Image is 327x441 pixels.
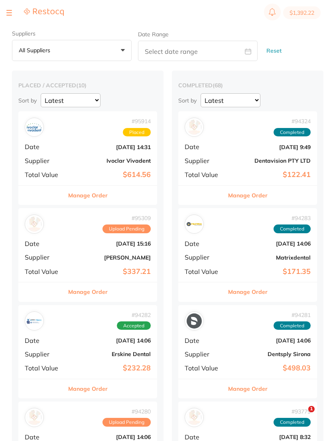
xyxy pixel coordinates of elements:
b: $614.56 [71,171,151,179]
span: # 94280 [102,408,151,415]
b: [DATE] 15:16 [71,240,151,247]
img: Dentavision PTY LTD [187,120,202,135]
img: Henry Schein Halas [27,410,42,425]
input: Select date range [138,41,258,61]
div: Erskine Dental#94282AcceptedDate[DATE] 14:06SupplierErskine DentalTotal Value$232.28Manage Order [18,305,157,399]
span: Supplier [185,350,225,358]
b: [DATE] 8:32 [231,434,311,440]
span: Date [185,433,225,441]
img: Henry Schein Halas [187,410,202,425]
p: Sort by [18,97,37,104]
span: Supplier [185,254,225,261]
span: Total Value [185,171,225,178]
span: Total Value [25,364,65,372]
span: # 94283 [274,215,311,221]
b: Ivoclar Vivadent [71,157,151,164]
div: Henry Schein Halas#95309Upload PendingDate[DATE] 15:16Supplier[PERSON_NAME]Total Value$337.21Mana... [18,208,157,302]
span: Date [25,240,65,247]
span: Placed [123,128,151,137]
span: # 95914 [123,118,151,124]
b: $232.28 [71,364,151,372]
img: Henry Schein Halas [27,217,42,232]
span: Total Value [25,171,65,178]
b: $337.21 [71,268,151,276]
b: $122.41 [231,171,311,179]
b: $171.35 [231,268,311,276]
span: Date [25,337,65,344]
span: Completed [274,128,311,137]
button: Manage Order [68,379,108,398]
span: Completed [274,418,311,427]
img: Erskine Dental [27,313,42,329]
p: Sort by [178,97,197,104]
button: Manage Order [228,282,268,301]
span: Total Value [185,364,225,372]
span: Total Value [25,268,65,275]
span: Accepted [117,321,151,330]
p: All suppliers [19,47,53,54]
button: Reset [264,40,284,61]
b: Matrixdental [231,254,311,261]
label: Suppliers [12,30,132,37]
h2: completed ( 68 ) [178,82,317,89]
span: # 94282 [117,312,151,318]
button: Manage Order [68,282,108,301]
span: Supplier [185,157,225,164]
b: [PERSON_NAME] [71,254,151,261]
span: Supplier [25,350,65,358]
b: Erskine Dental [71,351,151,357]
img: Dentsply Sirona [187,313,202,329]
button: Manage Order [228,186,268,205]
span: # 94281 [274,312,311,318]
label: Date Range [138,31,169,37]
span: Date [185,143,225,150]
span: Supplier [25,254,65,261]
span: # 94324 [274,118,311,124]
b: [DATE] 14:06 [71,337,151,344]
img: Matrixdental [187,217,202,232]
b: Dentsply Sirona [231,351,311,357]
div: Ivoclar Vivadent#95914PlacedDate[DATE] 14:31SupplierIvoclar VivadentTotal Value$614.56Manage Order [18,111,157,205]
button: All suppliers [12,40,132,61]
iframe: Intercom live chat [292,406,311,425]
b: [DATE] 14:06 [231,337,311,344]
b: Dentavision PTY LTD [231,157,311,164]
span: Date [185,240,225,247]
span: Supplier [25,157,65,164]
button: Manage Order [228,379,268,398]
span: Total Value [185,268,225,275]
img: Restocq Logo [24,8,64,16]
b: $498.03 [231,364,311,372]
span: 1 [308,406,315,412]
span: Completed [274,224,311,233]
span: Completed [274,321,311,330]
b: [DATE] 14:06 [231,240,311,247]
span: Date [25,433,65,441]
span: Date [25,143,65,150]
h2: placed / accepted ( 10 ) [18,82,157,89]
span: Upload Pending [102,224,151,233]
b: [DATE] 9:49 [231,144,311,150]
span: # 95309 [102,215,151,221]
b: [DATE] 14:06 [71,434,151,440]
img: Ivoclar Vivadent [27,120,42,135]
a: Restocq Logo [24,8,64,18]
button: $1,392.22 [283,6,321,19]
button: Manage Order [68,186,108,205]
span: Upload Pending [102,418,151,427]
b: [DATE] 14:31 [71,144,151,150]
span: Date [185,337,225,344]
span: # 93779 [274,408,311,415]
